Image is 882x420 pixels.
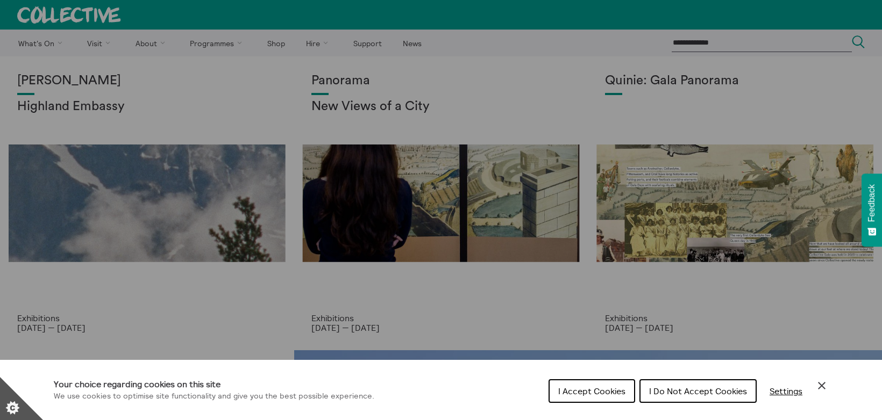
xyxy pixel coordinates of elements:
span: I Do Not Accept Cookies [649,386,747,396]
button: Close Cookie Control [815,379,828,392]
h1: Your choice regarding cookies on this site [54,378,374,390]
span: I Accept Cookies [558,386,625,396]
span: Settings [770,386,802,396]
button: Settings [761,380,811,402]
p: We use cookies to optimise site functionality and give you the best possible experience. [54,390,374,402]
button: I Do Not Accept Cookies [639,379,757,403]
span: Feedback [867,184,877,222]
button: I Accept Cookies [549,379,635,403]
button: Feedback - Show survey [862,173,882,247]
